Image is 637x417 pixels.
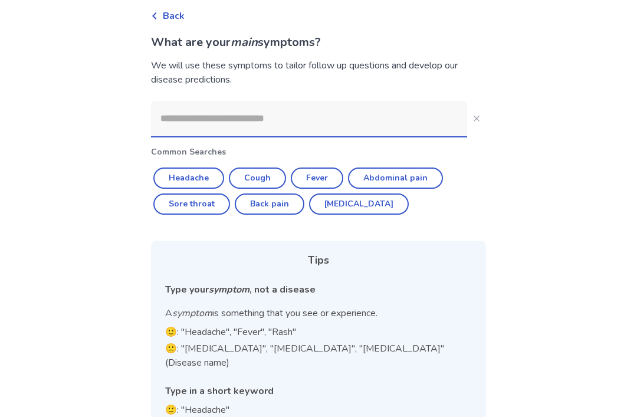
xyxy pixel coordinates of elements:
span: Back [163,9,185,23]
div: Tips [165,252,472,268]
p: What are your symptoms? [151,34,486,51]
button: Back pain [235,193,304,215]
button: Headache [153,168,224,189]
p: A is something that you see or experience. [165,306,472,320]
button: Close [467,109,486,128]
p: 🙂: "Headache", "Fever", "Rash" [165,325,472,339]
input: Close [151,101,467,136]
button: [MEDICAL_DATA] [309,193,409,215]
p: 🙁: "[MEDICAL_DATA]", "[MEDICAL_DATA]", "[MEDICAL_DATA]" (Disease name) [165,342,472,370]
button: Cough [229,168,286,189]
button: Sore throat [153,193,230,215]
button: Fever [291,168,343,189]
p: Common Searches [151,146,486,158]
div: Type your , not a disease [165,283,472,297]
div: We will use these symptoms to tailor follow up questions and develop our disease predictions. [151,58,486,87]
i: main [231,34,258,50]
div: Type in a short keyword [165,384,472,398]
p: 🙂: "Headache" [165,403,472,417]
button: Abdominal pain [348,168,443,189]
i: symptom [172,307,212,320]
i: symptom [209,283,249,296]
